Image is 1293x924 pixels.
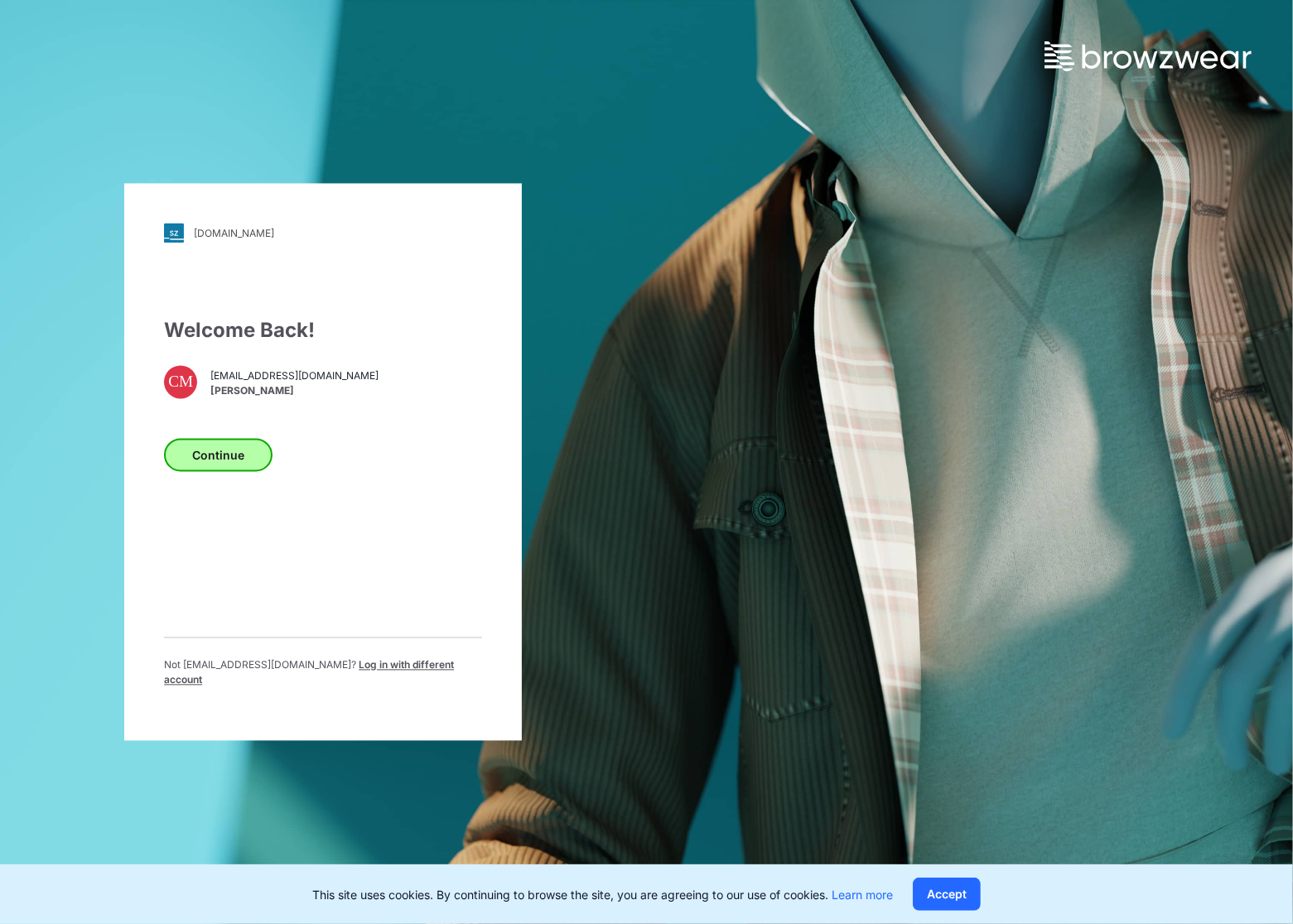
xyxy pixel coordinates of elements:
[832,888,893,902] a: Learn more
[164,224,482,243] a: [DOMAIN_NAME]
[194,227,274,239] div: [DOMAIN_NAME]
[913,878,981,911] button: Accept
[164,224,184,243] img: svg+xml;base64,PHN2ZyB3aWR0aD0iMjgiIGhlaWdodD0iMjgiIHZpZXdCb3g9IjAgMCAyOCAyOCIgZmlsbD0ibm9uZSIgeG...
[164,439,273,472] button: Continue
[164,366,197,399] div: CM
[210,368,379,383] span: [EMAIL_ADDRESS][DOMAIN_NAME]
[210,383,379,398] span: [PERSON_NAME]
[312,886,893,903] p: This site uses cookies. By continuing to browse the site, you are agreeing to our use of cookies.
[164,658,482,688] p: Not [EMAIL_ADDRESS][DOMAIN_NAME] ?
[164,316,482,346] div: Welcome Back!
[1045,41,1252,71] img: browzwear-logo.73288ffb.svg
